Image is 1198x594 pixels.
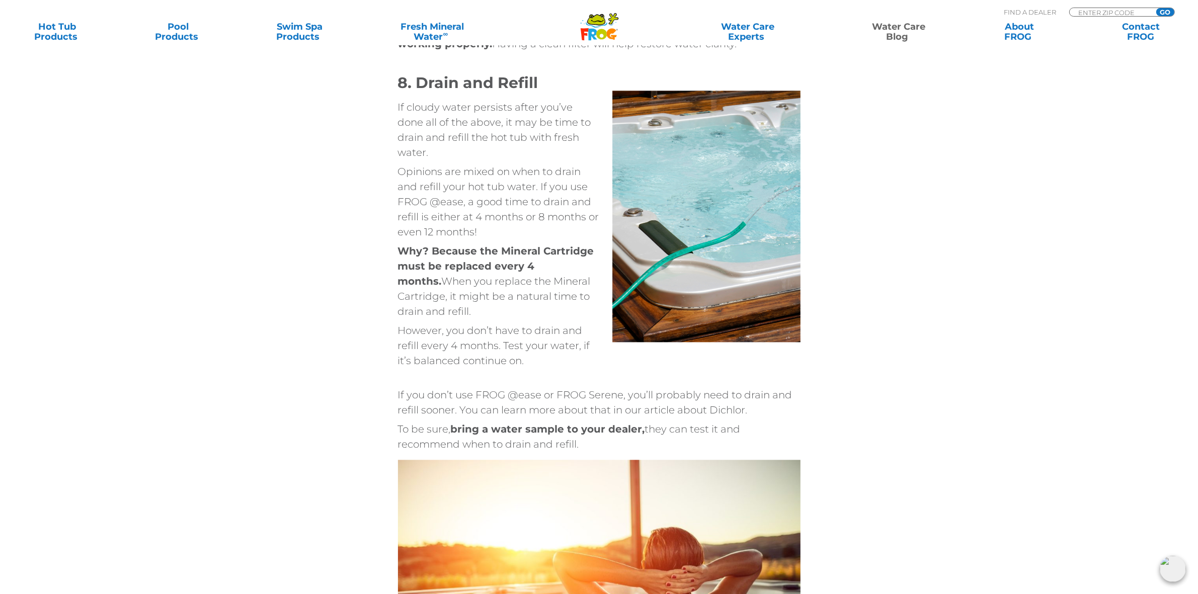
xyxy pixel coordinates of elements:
a: AboutFROG [973,22,1067,42]
strong: Why? Because the Mineral Cartridge must be replaced every 4 months. [398,245,594,287]
a: ContactFROG [1094,22,1188,42]
input: Zip Code Form [1077,8,1145,17]
a: Hot TubProducts [10,22,104,42]
p: Opinions are mixed on when to drain and refill your hot tub water. If you use FROG @ease, a good ... [398,164,599,239]
input: GO [1156,8,1174,16]
img: Refilling Hot Tub [599,91,801,342]
a: Fresh MineralWater∞ [373,22,491,42]
h1: 8. Drain and Refill [398,74,599,92]
p: However, you don’t have to drain and refill every 4 months. Test your water, if it’s balanced con... [398,323,599,368]
p: If you don’t use FROG @ease or FROG Serene, you’ll probably need to drain and refill sooner. You ... [398,387,801,417]
a: PoolProducts [131,22,225,42]
p: If cloudy water persists after you’ve done all of the above, it may be time to drain and refill t... [398,100,599,160]
a: Swim SpaProducts [253,22,347,42]
strong: bring a water sample to your dealer, [451,423,645,435]
sup: ∞ [443,30,448,38]
img: openIcon [1160,556,1186,582]
a: Water CareExperts [671,22,824,42]
p: To be sure, they can test it and recommend when to drain and refill. [398,421,801,452]
p: When you replace the Mineral Cartridge, it might be a natural time to drain and refill. [398,243,599,319]
p: Find A Dealer [1004,8,1056,17]
a: Water CareBlog [851,22,945,42]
